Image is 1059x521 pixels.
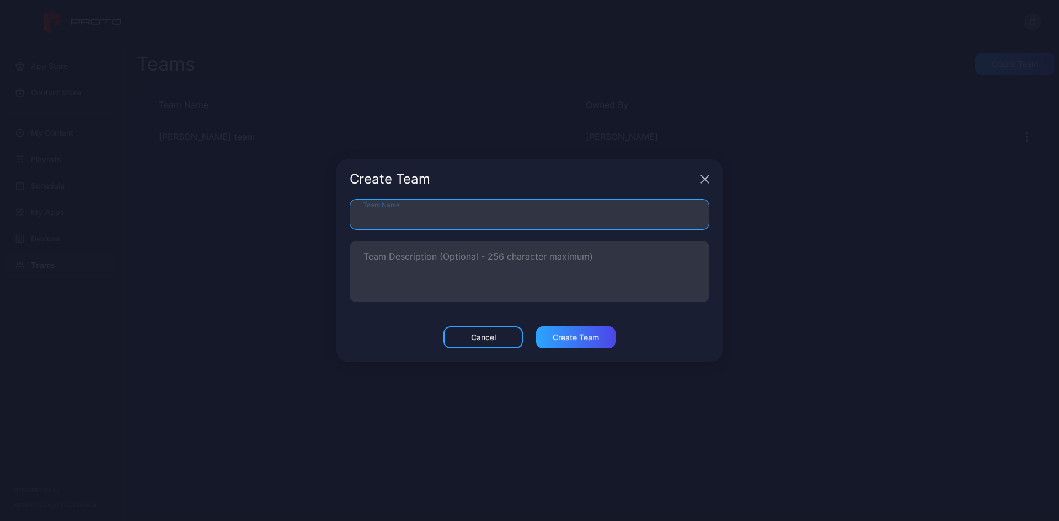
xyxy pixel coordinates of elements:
[536,326,616,348] button: Create Team
[471,333,496,342] div: Cancel
[363,253,696,291] textarea: Team Description (Optional - 256 character maximum)
[553,333,599,342] div: Create Team
[350,199,709,230] input: Team Name
[443,326,523,348] button: Cancel
[350,173,696,186] div: Create Team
